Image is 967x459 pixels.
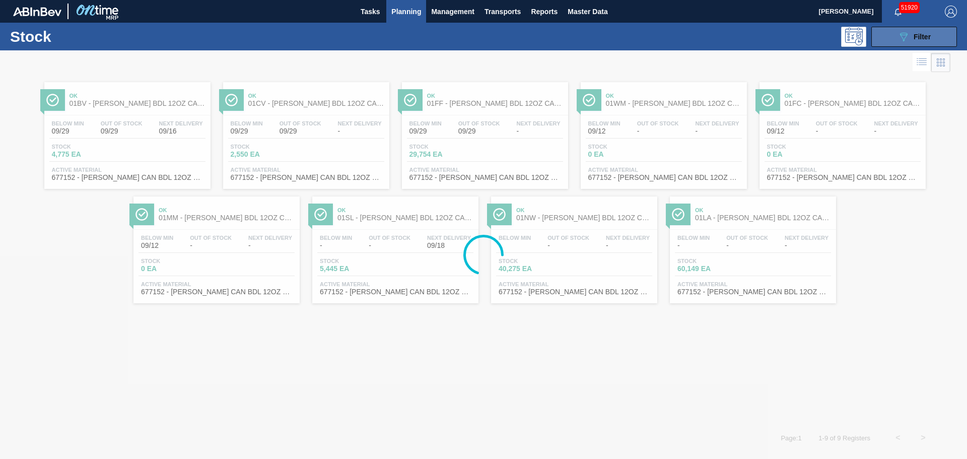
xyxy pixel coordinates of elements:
[899,2,920,13] span: 51920
[13,7,61,16] img: TNhmsLtSVTkK8tSr43FrP2fwEKptu5GPRR3wAAAABJRU5ErkJggg==
[391,6,421,18] span: Planning
[568,6,607,18] span: Master Data
[531,6,558,18] span: Reports
[914,33,931,41] span: Filter
[10,31,161,42] h1: Stock
[431,6,474,18] span: Management
[945,6,957,18] img: Logout
[882,5,914,19] button: Notifications
[359,6,381,18] span: Tasks
[485,6,521,18] span: Transports
[841,27,866,47] div: Programming: no user selected
[871,27,957,47] button: Filter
